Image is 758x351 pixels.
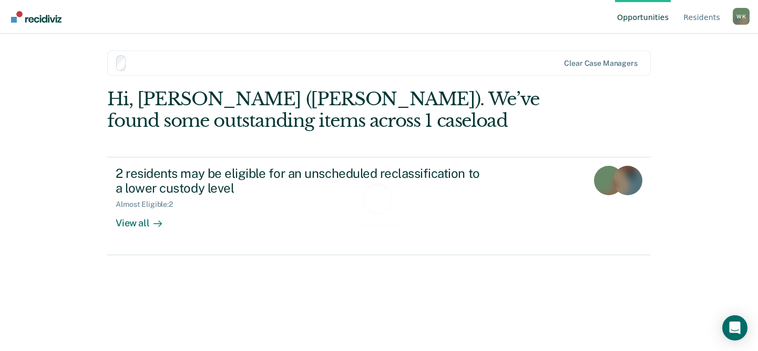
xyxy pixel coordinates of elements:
div: Loading data... [354,220,404,229]
div: Open Intercom Messenger [722,315,747,340]
div: W K [733,8,750,25]
img: Recidiviz [11,11,62,23]
button: Profile dropdown button [733,8,750,25]
div: Clear case managers [564,59,637,68]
